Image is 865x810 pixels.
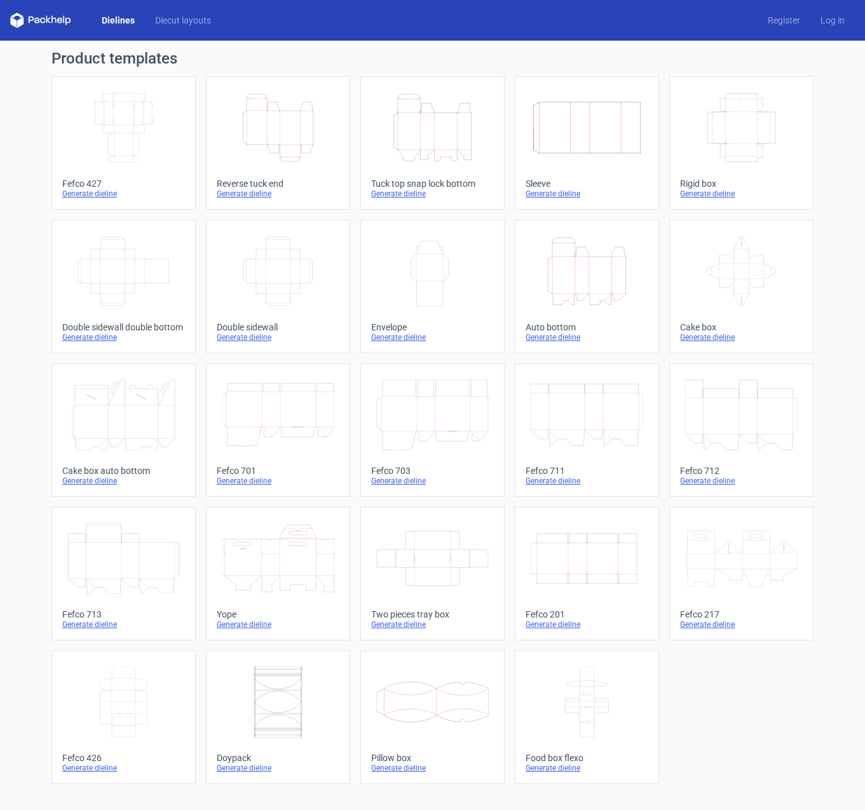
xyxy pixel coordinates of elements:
div: Generate dieline [371,763,494,773]
a: Fefco 713Generate dieline [51,507,196,640]
div: Generate dieline [217,763,339,773]
a: Pillow boxGenerate dieline [360,651,505,784]
div: Generate dieline [526,763,648,773]
div: Rigid box [680,179,803,189]
div: Generate dieline [62,189,185,199]
div: Sleeve [526,179,648,189]
a: Double sidewall double bottomGenerate dieline [51,220,196,353]
div: Food box flexo [526,753,648,763]
div: Cake box auto bottom [62,466,185,476]
div: Tuck top snap lock bottom [371,179,494,189]
a: Diecut layouts [145,14,221,27]
div: Generate dieline [62,476,185,486]
div: Generate dieline [62,619,185,630]
div: Yope [217,609,339,619]
a: Log in [810,14,855,27]
div: Pillow box [371,753,494,763]
div: Cake box [680,322,803,332]
div: Generate dieline [371,476,494,486]
div: Generate dieline [680,476,803,486]
a: Rigid boxGenerate dieline [669,76,814,210]
div: Fefco 703 [371,466,494,476]
div: Generate dieline [526,189,648,199]
a: SleeveGenerate dieline [515,76,659,210]
div: Generate dieline [62,332,185,342]
div: Generate dieline [680,332,803,342]
div: Generate dieline [680,619,803,630]
div: Fefco 712 [680,466,803,476]
div: Generate dieline [526,476,648,486]
a: Double sidewallGenerate dieline [206,220,350,353]
div: Generate dieline [217,332,339,342]
a: Dielines [92,14,145,27]
a: Fefco 712Generate dieline [669,363,814,497]
div: Generate dieline [526,332,648,342]
a: Reverse tuck endGenerate dieline [206,76,350,210]
a: Fefco 217Generate dieline [669,507,814,640]
div: Generate dieline [217,476,339,486]
div: Fefco 713 [62,609,185,619]
a: YopeGenerate dieline [206,507,350,640]
h1: Product templates [51,51,814,66]
a: Fefco 701Generate dieline [206,363,350,497]
div: Fefco 427 [62,179,185,189]
a: Fefco 703Generate dieline [360,363,505,497]
a: Cake boxGenerate dieline [669,220,814,353]
a: Fefco 711Generate dieline [515,363,659,497]
div: Generate dieline [680,189,803,199]
a: Cake box auto bottomGenerate dieline [51,363,196,497]
a: Fefco 427Generate dieline [51,76,196,210]
div: Fefco 711 [526,466,648,476]
div: Reverse tuck end [217,179,339,189]
div: Generate dieline [62,763,185,773]
a: Two pieces tray boxGenerate dieline [360,507,505,640]
div: Fefco 201 [526,609,648,619]
div: Two pieces tray box [371,609,494,619]
div: Generate dieline [371,332,494,342]
a: Auto bottomGenerate dieline [515,220,659,353]
a: DoypackGenerate dieline [206,651,350,784]
div: Double sidewall [217,322,339,332]
a: Register [758,14,810,27]
div: Fefco 701 [217,466,339,476]
a: Fefco 201Generate dieline [515,507,659,640]
a: EnvelopeGenerate dieline [360,220,505,353]
div: Envelope [371,322,494,332]
div: Double sidewall double bottom [62,322,185,332]
div: Generate dieline [217,189,339,199]
div: Auto bottom [526,322,648,332]
div: Generate dieline [371,189,494,199]
div: Fefco 217 [680,609,803,619]
a: Fefco 426Generate dieline [51,651,196,784]
div: Generate dieline [217,619,339,630]
a: Tuck top snap lock bottomGenerate dieline [360,76,505,210]
div: Fefco 426 [62,753,185,763]
div: Generate dieline [371,619,494,630]
div: Doypack [217,753,339,763]
div: Generate dieline [526,619,648,630]
a: Food box flexoGenerate dieline [515,651,659,784]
